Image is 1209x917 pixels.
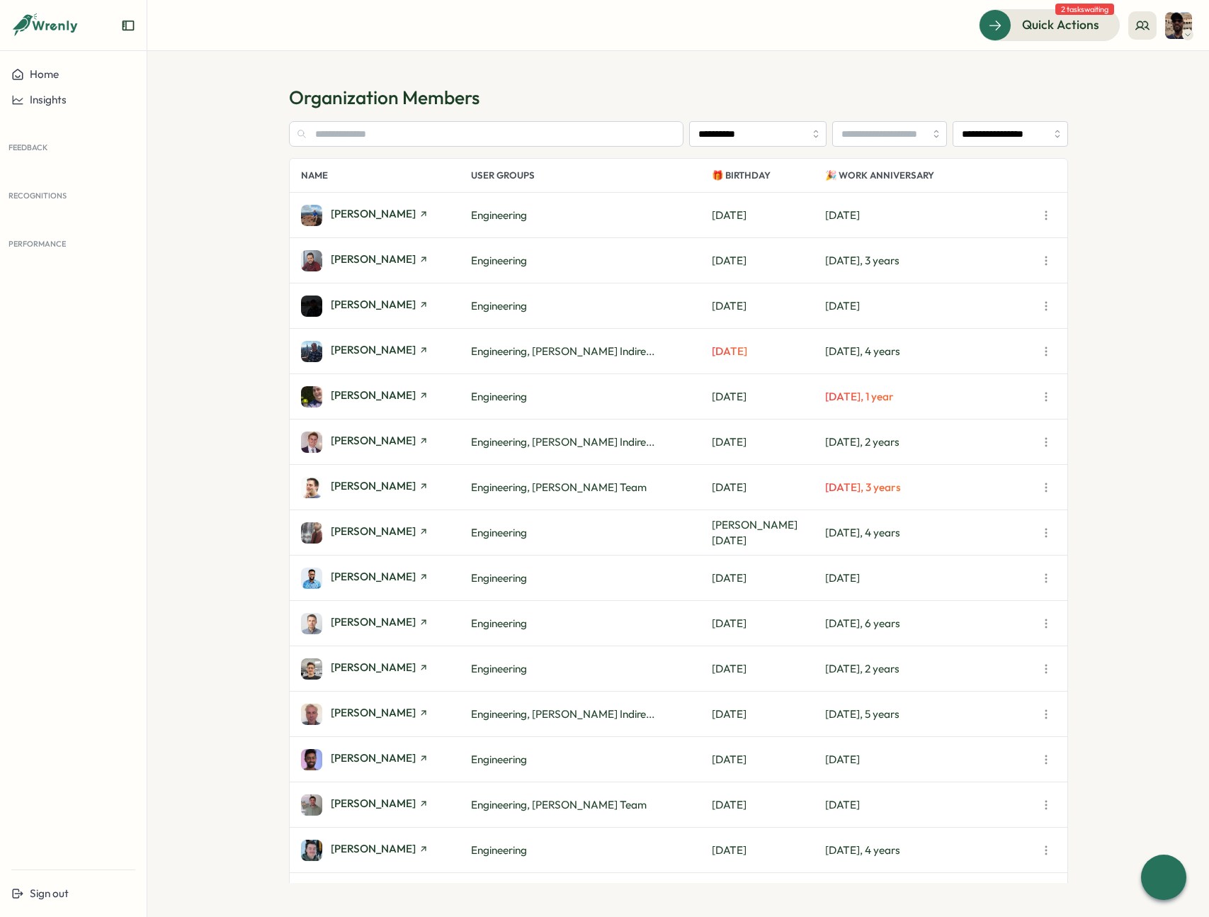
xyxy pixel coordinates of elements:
span: [PERSON_NAME] [331,526,416,536]
a: Damilola Olotu[PERSON_NAME] [301,568,471,589]
img: Damir Becarevic [301,613,322,634]
p: [DATE] [712,707,825,722]
span: [PERSON_NAME] [331,843,416,854]
img: Alex Hayward [301,296,322,317]
a: Brendan Lawton[PERSON_NAME] [301,432,471,453]
img: Jamalah Bryan [1165,12,1192,39]
span: [PERSON_NAME] [331,208,416,219]
a: Alberto Roldan[PERSON_NAME] [301,250,471,271]
p: [DATE] [712,253,825,269]
img: Alex Marshall [301,341,322,362]
p: [DATE] [712,797,825,813]
img: Faheem Shahin [301,749,322,770]
p: [DATE], 4 years [825,344,1036,359]
p: [DATE] [712,208,825,223]
span: Engineering [471,526,527,539]
p: [DATE] [825,752,1036,767]
img: Alberto Roldan [301,250,322,271]
span: Quick Actions [1022,16,1099,34]
p: [DATE] [825,208,1036,223]
a: David McNair[PERSON_NAME] [301,704,471,725]
a: Alex Marshall[PERSON_NAME] [301,341,471,362]
a: Federico Valdes[PERSON_NAME] [301,794,471,816]
span: [PERSON_NAME] [331,571,416,582]
img: Anthony Iles [301,386,322,407]
span: Home [30,67,59,81]
span: Engineering [471,390,527,403]
span: [PERSON_NAME] [331,662,416,673]
span: [PERSON_NAME] [331,798,416,809]
span: Engineering, [PERSON_NAME] Indire... [471,344,654,358]
a: Damir Becarevic[PERSON_NAME] [301,613,471,634]
p: [DATE], 4 years [825,525,1036,541]
p: [DATE] [825,298,1036,314]
span: Engineering [471,254,527,267]
p: [DATE] [712,570,825,586]
p: [DATE], 6 years [825,616,1036,631]
span: Engineering [471,843,527,857]
p: [DATE], 4 years [825,843,1036,858]
span: [PERSON_NAME] [331,480,416,491]
img: Daniele Faraglia [301,658,322,680]
p: [DATE], 1 year [825,389,1036,405]
a: Adria Figueres[PERSON_NAME] [301,205,471,226]
a: Craig Broughton[PERSON_NAME] [301,522,471,544]
img: Craig Broughton [301,522,322,544]
a: Faheem Shahin[PERSON_NAME] [301,749,471,770]
span: Engineering, [PERSON_NAME] Indire... [471,435,654,449]
p: [DATE] [825,570,1036,586]
span: Engineering, [PERSON_NAME] Team [471,798,647,811]
img: Damilola Olotu [301,568,322,589]
p: 🎁 Birthday [712,159,825,192]
p: [DATE] [712,434,825,450]
h1: Organization Members [289,85,1068,110]
p: [DATE] [712,843,825,858]
span: [PERSON_NAME] [331,617,416,627]
p: [DATE] [712,661,825,677]
span: [PERSON_NAME] [331,435,416,446]
img: David McNair [301,704,322,725]
img: Chris Hogben [301,477,322,498]
p: [DATE], 2 years [825,661,1036,677]
span: Engineering [471,617,527,630]
a: Chris Hogben[PERSON_NAME] [301,477,471,498]
p: Name [301,159,471,192]
span: Engineering [471,208,527,222]
a: Anthony Iles[PERSON_NAME] [301,386,471,407]
p: [PERSON_NAME][DATE] [712,517,825,548]
span: [PERSON_NAME] [331,753,416,763]
span: Engineering [471,662,527,675]
a: Gerome Braddock[PERSON_NAME] [301,840,471,861]
p: [DATE] [825,797,1036,813]
span: [PERSON_NAME] [331,254,416,264]
span: Engineering [471,299,527,313]
span: Engineering, [PERSON_NAME] Team [471,480,647,494]
p: 🎉 Work Anniversary [825,159,1036,192]
span: Engineering [471,753,527,766]
img: Gerome Braddock [301,840,322,861]
p: [DATE] [712,480,825,495]
span: Engineering [471,571,527,585]
span: [PERSON_NAME] [331,390,416,400]
span: [PERSON_NAME] [331,299,416,310]
img: Brendan Lawton [301,432,322,453]
p: [DATE] [712,389,825,405]
span: Engineering, [PERSON_NAME] Indire... [471,707,654,721]
span: Sign out [30,887,69,900]
button: Quick Actions [979,9,1120,40]
img: Adria Figueres [301,205,322,226]
span: Insights [30,93,67,106]
span: [PERSON_NAME] [331,344,416,355]
p: User Groups [471,159,712,192]
p: [DATE], 3 years [825,480,1036,495]
p: [DATE] [712,752,825,767]
img: Federico Valdes [301,794,322,816]
span: [PERSON_NAME] [331,707,416,718]
p: [DATE], 3 years [825,253,1036,269]
p: [DATE] [712,616,825,631]
p: [DATE], 2 years [825,434,1036,450]
p: [DATE] [712,344,825,359]
a: Daniele Faraglia[PERSON_NAME] [301,658,471,680]
p: [DATE] [712,298,825,314]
